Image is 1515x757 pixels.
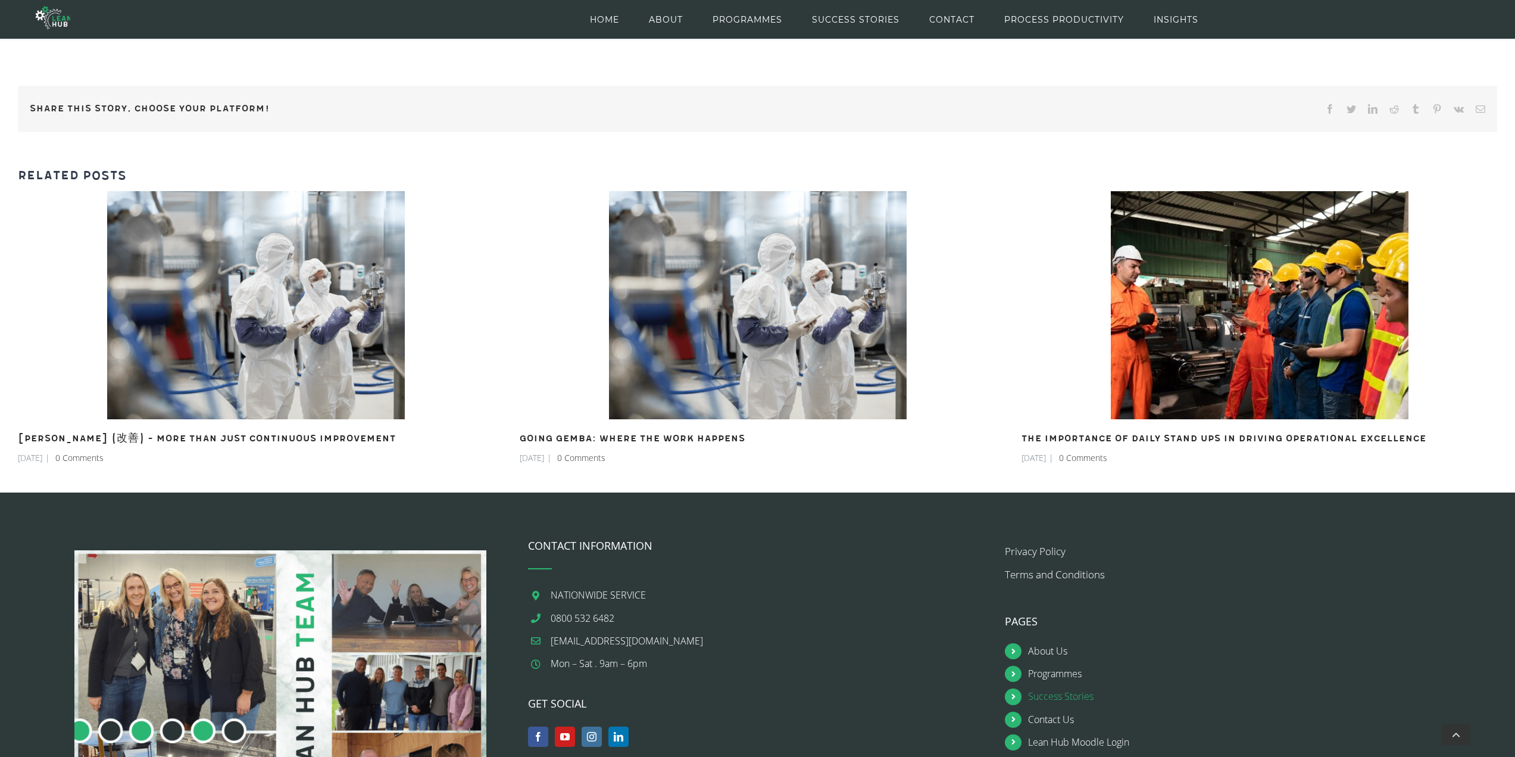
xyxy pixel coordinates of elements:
[1028,689,1465,705] a: Success Stories
[1028,643,1465,659] a: About Us
[1059,452,1107,463] a: 0 Comments
[107,191,405,419] img: Kai Zen (改善) – More Than Just Continuous Improvement
[42,452,53,463] span: |
[520,434,745,444] a: Going Gemba: Where the Work Happens
[36,1,70,34] img: The Lean Hub | Optimising productivity with Lean Logo
[551,656,988,672] div: Mon – Sat . 9am – 6pm
[544,452,555,463] span: |
[1046,452,1057,463] span: |
[557,452,605,463] a: 0 Comments
[1022,452,1046,463] span: [DATE]
[582,727,602,747] a: Instagram
[528,540,988,551] h4: CONTACT INFORMATION
[1005,568,1105,581] a: Terms and Conditions
[30,98,904,120] h4: Share This Story, Choose Your Platform!
[18,434,396,444] a: [PERSON_NAME] (改善) – More Than Just Continuous Improvement
[555,727,575,747] a: YouTube
[551,610,988,627] a: 0800 532 6482
[551,633,988,649] a: [EMAIL_ADDRESS][DOMAIN_NAME]
[1028,734,1465,750] a: Lean Hub Moodle Login
[609,191,907,419] img: Going Gemba: Where the Work Happens
[18,165,1497,186] h2: Related Posts
[1111,191,1408,419] img: The Importance of Daily Stand Ups in Driving Operational Excellence
[528,698,988,709] h4: GET SOCIAL
[18,452,42,463] span: [DATE]
[55,452,104,463] a: 0 Comments
[520,452,544,463] span: [DATE]
[1005,616,1464,627] h4: PAGES
[1005,544,1066,558] a: Privacy Policy
[1022,434,1426,444] a: The Importance of Daily Stand Ups in Driving Operational Excellence
[1028,712,1465,728] a: Contact Us
[608,727,629,747] a: LinkedIn
[528,727,548,747] a: Facebook
[1028,666,1465,682] a: Programmes
[551,588,646,602] span: NATIONWIDE SERVICE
